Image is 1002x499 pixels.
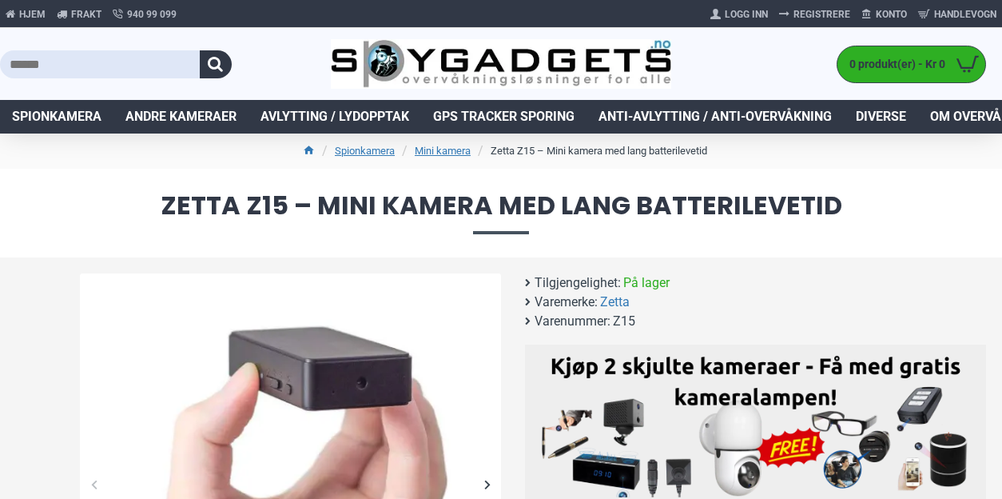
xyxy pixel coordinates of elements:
span: På lager [623,273,670,293]
a: Spionkamera [335,143,395,159]
div: Next slide [473,470,501,498]
b: Varemerke: [535,293,598,312]
a: Mini kamera [415,143,471,159]
span: Konto [876,7,907,22]
a: Anti-avlytting / Anti-overvåkning [586,100,844,134]
span: GPS Tracker Sporing [433,107,575,126]
a: GPS Tracker Sporing [421,100,586,134]
a: Registrere [773,2,856,27]
span: Diverse [856,107,906,126]
a: Zetta [600,293,630,312]
img: SpyGadgets.no [331,39,671,88]
span: Logg Inn [725,7,768,22]
span: Andre kameraer [125,107,237,126]
span: Z15 [613,312,635,331]
a: Konto [856,2,913,27]
a: Avlytting / Lydopptak [249,100,421,134]
span: Frakt [71,7,101,22]
b: Tilgjengelighet: [535,273,621,293]
a: Andre kameraer [113,100,249,134]
a: Diverse [844,100,918,134]
div: Previous slide [80,470,108,498]
span: Zetta Z15 – Mini kamera med lang batterilevetid [16,193,986,234]
a: Logg Inn [705,2,773,27]
span: Anti-avlytting / Anti-overvåkning [598,107,832,126]
span: 940 99 099 [127,7,177,22]
a: 0 produkt(er) - Kr 0 [837,46,985,82]
span: Hjem [19,7,46,22]
span: Spionkamera [12,107,101,126]
b: Varenummer: [535,312,610,331]
span: Handlevogn [934,7,996,22]
span: Registrere [793,7,850,22]
span: 0 produkt(er) - Kr 0 [837,56,949,73]
span: Avlytting / Lydopptak [260,107,409,126]
a: Handlevogn [913,2,1002,27]
img: Kjøp 2 skjulte kameraer – Få med gratis kameralampe! [537,353,974,497]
